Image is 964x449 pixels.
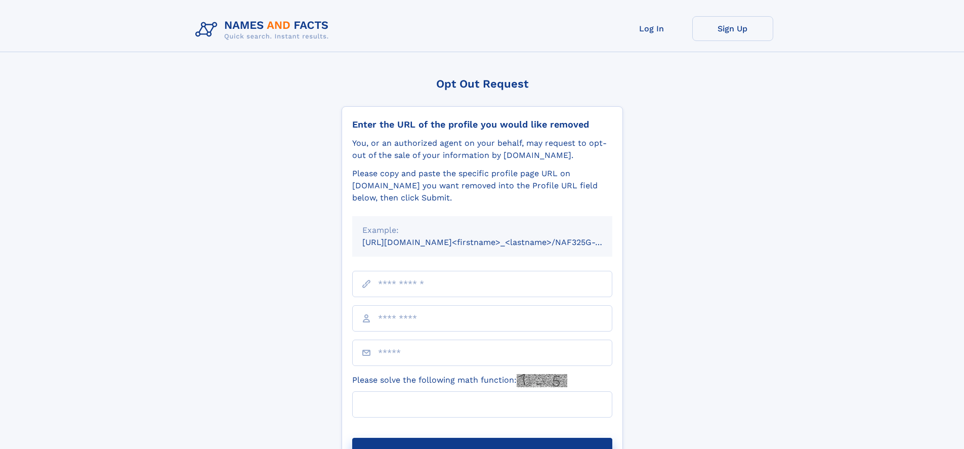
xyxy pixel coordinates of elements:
[362,237,632,247] small: [URL][DOMAIN_NAME]<firstname>_<lastname>/NAF325G-xxxxxxxx
[191,16,337,44] img: Logo Names and Facts
[611,16,692,41] a: Log In
[362,224,602,236] div: Example:
[352,137,612,161] div: You, or an authorized agent on your behalf, may request to opt-out of the sale of your informatio...
[342,77,623,90] div: Opt Out Request
[352,168,612,204] div: Please copy and paste the specific profile page URL on [DOMAIN_NAME] you want removed into the Pr...
[692,16,773,41] a: Sign Up
[352,119,612,130] div: Enter the URL of the profile you would like removed
[352,374,567,387] label: Please solve the following math function:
